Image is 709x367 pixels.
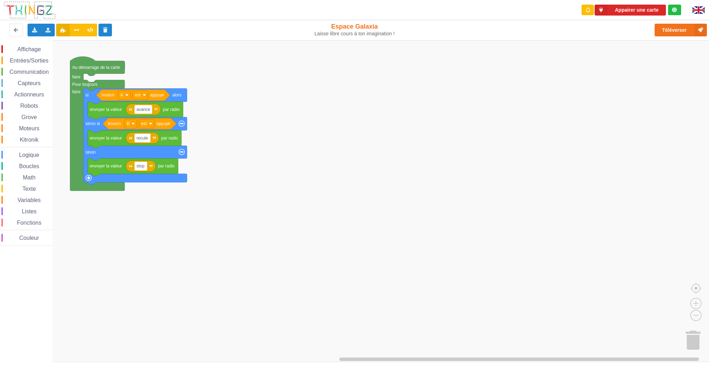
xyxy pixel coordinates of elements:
span: Robots [19,103,39,109]
text: B [127,121,130,126]
text: par radio [158,164,175,168]
span: Math [22,174,37,180]
img: thingz_logo.png [3,1,56,19]
span: Grove [20,114,38,120]
text: bouton [108,121,121,126]
span: Fonctions [16,220,42,226]
text: avance [136,107,150,112]
span: Logique [18,152,40,158]
button: Appairer une carte [595,5,666,16]
text: Au démarrage de la carte [72,65,120,70]
text: par radio [161,136,178,141]
span: Affichage [16,46,42,52]
text: est [135,93,141,97]
text: bouton [101,93,114,97]
text: A [120,93,123,97]
span: Capteurs [17,80,42,86]
div: Laisse libre cours à ton imagination ! [292,31,417,37]
text: si [85,93,89,97]
text: par radio [163,107,180,112]
span: Variables [17,197,42,203]
button: Téléverser [655,24,707,36]
span: Moteurs [18,125,41,131]
span: Actionneurs [13,91,45,97]
div: Tu es connecté au serveur de création de Thingz [668,5,681,15]
img: gb.png [692,6,705,14]
text: envoyer la valeur [90,136,122,141]
span: Texte [21,186,37,192]
text: faire [72,89,81,94]
span: Listes [21,208,38,214]
text: appuyé [150,93,164,97]
text: envoyer la valeur [90,107,122,112]
span: Kitronik [19,137,40,143]
span: Entrées/Sorties [9,58,49,64]
text: sinon si [85,121,100,126]
text: Pour toujours [72,82,97,87]
span: Communication [8,69,50,75]
text: recule [136,136,148,141]
span: Couleur [18,235,40,241]
text: stop [136,164,144,168]
text: alors [172,93,181,97]
text: envoyer la valeur [90,164,122,168]
span: Boucles [18,163,40,169]
text: appuyé [156,121,171,126]
text: est [141,121,147,126]
div: Espace Galaxia [292,23,417,37]
text: faire [72,74,81,79]
text: sinon [85,149,96,154]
